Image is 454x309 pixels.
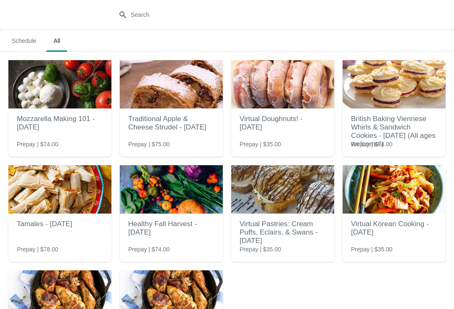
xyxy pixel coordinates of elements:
span: Prepay | $74.00 [17,140,58,148]
span: Prepay | $35.00 [240,245,281,254]
span: Prepay | $78.00 [17,245,58,254]
h2: Healthy Fall Harvest - [DATE] [128,216,214,241]
img: British Baking Viennese Whirls & Sandwich Cookies - Saturday October 24th (All ages welcome!) [343,60,446,108]
h2: Tamales - [DATE] [17,216,103,232]
h2: British Baking Viennese Whirls & Sandwich Cookies - [DATE] (All ages welcome!) [351,111,437,153]
img: Traditional Apple & Cheese Strudel - Thursday October 8th [120,60,223,108]
img: Virtual Doughnuts! - Tuesday October 6th [231,60,334,108]
span: Schedule [5,33,43,48]
input: Search [130,7,340,22]
span: Prepay | $75.00 [128,140,170,148]
span: Prepay | $74.00 [351,140,393,148]
h2: Virtual Pastries: Cream Puffs, Eclairs, & Swans - [DATE] [240,216,326,249]
span: All [46,33,67,48]
img: Virtual Korean Cooking - Wednesday October 21st [343,165,446,214]
img: Mozzarella Making 101 - Wednesday January 20th [8,60,111,108]
img: Virtual Pastries: Cream Puffs, Eclairs, & Swans - Tuesday October 27th [231,165,334,214]
span: Prepay | $35.00 [351,245,393,254]
h2: Virtual Doughnuts! - [DATE] [240,111,326,136]
img: Tamales - Wednesday October 28th [8,165,111,214]
span: Prepay | $35.00 [240,140,281,148]
span: Prepay | $74.00 [128,245,170,254]
h2: Traditional Apple & Cheese Strudel - [DATE] [128,111,214,136]
h2: Mozzarella Making 101 - [DATE] [17,111,103,136]
img: Healthy Fall Harvest - Thursday October 29th [120,165,223,214]
h2: Virtual Korean Cooking - [DATE] [351,216,437,241]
